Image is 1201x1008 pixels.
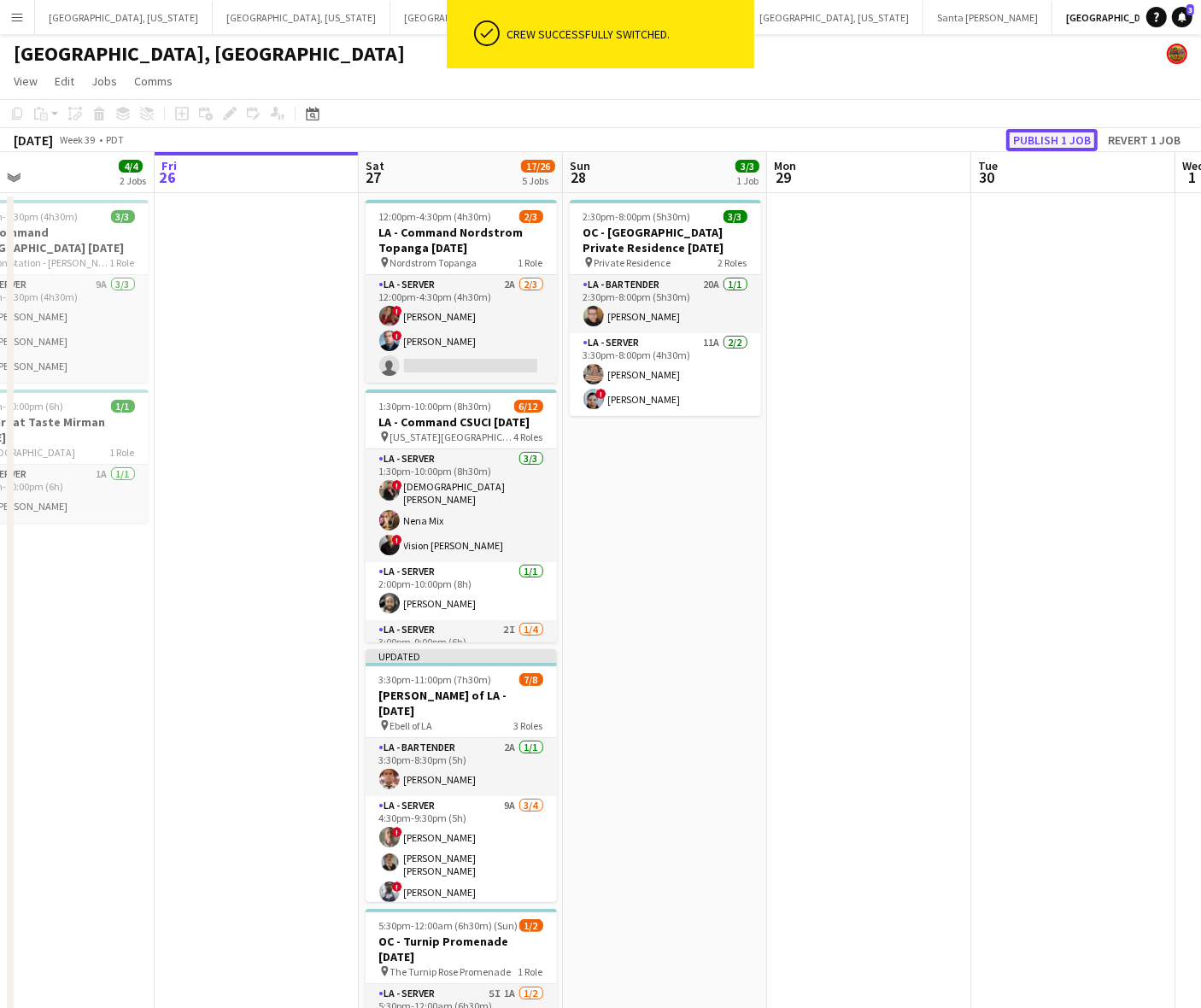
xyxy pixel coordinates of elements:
app-card-role: LA - Server9A3/44:30pm-9:30pm (5h)![PERSON_NAME][PERSON_NAME] [PERSON_NAME]![PERSON_NAME] [366,796,557,934]
div: PDT [106,133,124,146]
span: 6/12 [514,400,543,413]
button: Revert 1 job [1101,129,1187,151]
span: 2 Roles [718,256,747,269]
span: ! [392,480,402,490]
span: [US_STATE][GEOGRAPHIC_DATA] [390,431,514,443]
button: [GEOGRAPHIC_DATA], [US_STATE] [35,1,213,34]
span: 29 [771,167,796,187]
span: Fri [161,158,177,173]
div: Updated [366,649,557,663]
div: [DATE] [14,132,53,149]
a: Edit [48,70,81,92]
span: 2/3 [519,210,543,223]
div: 5 Jobs [522,174,554,187]
span: 2:30pm-8:00pm (5h30m) [583,210,691,223]
span: 3 Roles [514,719,543,732]
h1: [GEOGRAPHIC_DATA], [GEOGRAPHIC_DATA] [14,41,405,67]
span: 26 [159,167,177,187]
span: Edit [55,73,74,89]
span: 1 Role [518,256,543,269]
app-job-card: 2:30pm-8:00pm (5h30m)3/3OC - [GEOGRAPHIC_DATA] Private Residence [DATE] Private Residence2 RolesL... [570,200,761,416]
span: 3/3 [724,210,747,223]
span: 17/26 [521,160,555,173]
span: 3:30pm-11:00pm (7h30m) [379,673,492,686]
button: Publish 1 job [1006,129,1098,151]
div: 1 Job [736,174,759,187]
span: Sun [570,158,590,173]
app-card-role: LA - Server2I1/43:00pm-9:00pm (6h) [366,620,557,758]
span: Mon [774,158,796,173]
app-job-card: 1:30pm-10:00pm (8h30m)6/12LA - Command CSUCI [DATE] [US_STATE][GEOGRAPHIC_DATA]4 RolesLA - Server... [366,390,557,642]
span: 3/3 [735,160,759,173]
app-card-role: LA - Server1/12:00pm-10:00pm (8h)[PERSON_NAME] [366,562,557,620]
span: Ebell of LA [390,719,433,732]
span: 4 Roles [514,431,543,443]
span: 1/2 [519,919,543,932]
button: [GEOGRAPHIC_DATA], [US_STATE] [390,1,568,34]
button: [GEOGRAPHIC_DATA], [US_STATE] [746,1,923,34]
h3: LA - Command Nordstrom Topanga [DATE] [366,225,557,255]
span: ! [392,331,402,341]
span: ! [392,827,402,837]
a: Jobs [85,70,124,92]
div: 2 Jobs [120,174,146,187]
h3: [PERSON_NAME] of LA - [DATE] [366,688,557,718]
span: 3/3 [111,210,135,223]
span: Comms [134,73,173,89]
h3: LA - Command CSUCI [DATE] [366,414,557,430]
a: Comms [127,70,179,92]
app-card-role: LA - Server11A2/23:30pm-8:00pm (4h30m)[PERSON_NAME]![PERSON_NAME] [570,333,761,416]
span: 30 [975,167,998,187]
app-card-role: LA - Server3/31:30pm-10:00pm (8h30m)![DEMOGRAPHIC_DATA][PERSON_NAME]Nena Mix!Vision [PERSON_NAME] [366,449,557,562]
button: [GEOGRAPHIC_DATA], [US_STATE] [213,1,390,34]
app-card-role: LA - Bartender2A1/13:30pm-8:30pm (5h)[PERSON_NAME] [366,738,557,796]
span: 1:30pm-10:00pm (8h30m) [379,400,492,413]
span: 1/1 [111,400,135,413]
span: 7/8 [519,673,543,686]
span: 27 [363,167,384,187]
a: View [7,70,44,92]
app-card-role: LA - Server2A2/312:00pm-4:30pm (4h30m)![PERSON_NAME]![PERSON_NAME] [366,275,557,383]
span: ! [392,882,402,892]
span: ! [392,306,402,316]
span: Tue [978,158,998,173]
app-card-role: LA - Bartender20A1/12:30pm-8:00pm (5h30m)[PERSON_NAME] [570,275,761,333]
span: 12:00pm-4:30pm (4h30m) [379,210,492,223]
h3: OC - [GEOGRAPHIC_DATA] Private Residence [DATE] [570,225,761,255]
button: Santa [PERSON_NAME] [923,1,1052,34]
div: Crew successfully switched. [507,26,747,42]
span: 1 Role [110,446,135,459]
span: Jobs [91,73,117,89]
h3: OC - Turnip Promenade [DATE] [366,934,557,964]
span: ! [596,389,606,399]
span: View [14,73,38,89]
app-job-card: Updated3:30pm-11:00pm (7h30m)7/8[PERSON_NAME] of LA - [DATE] Ebell of LA3 RolesLA - Bartender2A1/... [366,649,557,902]
span: Sat [366,158,384,173]
span: ! [392,535,402,545]
span: 28 [567,167,590,187]
span: Nordstrom Topanga [390,256,477,269]
app-user-avatar: Rollin Hero [1167,44,1187,64]
span: 1 Role [110,256,135,269]
span: Private Residence [595,256,671,269]
span: 1 Role [518,965,543,978]
span: Week 39 [56,133,99,146]
span: 5:30pm-12:00am (6h30m) (Sun) [379,919,518,932]
app-job-card: 12:00pm-4:30pm (4h30m)2/3LA - Command Nordstrom Topanga [DATE] Nordstrom Topanga1 RoleLA - Server... [366,200,557,383]
a: 3 [1172,7,1192,27]
span: 3 [1186,4,1194,15]
span: The Turnip Rose Promenade [390,965,512,978]
span: 4/4 [119,160,143,173]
